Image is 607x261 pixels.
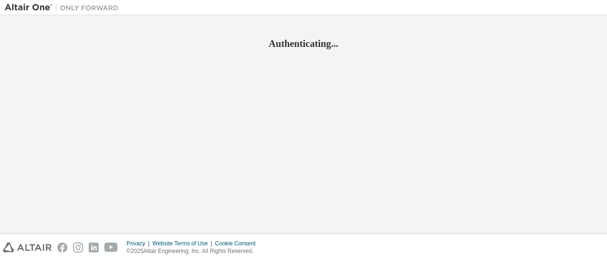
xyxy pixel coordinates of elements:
img: youtube.svg [104,243,118,252]
img: facebook.svg [57,243,67,252]
img: instagram.svg [73,243,83,252]
img: altair_logo.svg [3,243,52,252]
p: © 2025 Altair Engineering, Inc. All Rights Reserved. [127,247,261,255]
div: Website Terms of Use [152,240,215,247]
div: Cookie Consent [215,240,261,247]
img: linkedin.svg [89,243,99,252]
img: Altair One [5,3,123,12]
h2: Authenticating... [5,37,602,50]
div: Privacy [127,240,152,247]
